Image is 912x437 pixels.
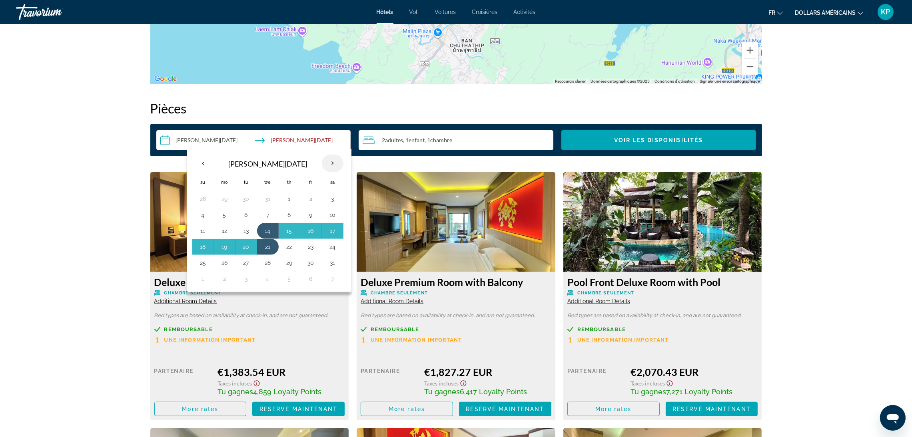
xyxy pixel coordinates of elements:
[218,380,252,387] span: Taxes incluses
[361,298,423,304] span: Additional Room Details
[164,337,256,342] span: Une information important
[154,366,212,396] div: Partenaire
[16,2,96,22] a: Travorium
[240,225,253,236] button: Day 13
[424,387,460,396] span: Tu gagnes
[561,130,756,150] button: Voir les disponibilités
[595,406,632,412] span: More rates
[577,337,669,342] span: Une information important
[472,9,498,15] a: Croisières
[459,402,551,416] button: Reserve maintenant
[460,387,527,396] span: 6,417 Loyalty Points
[218,225,231,236] button: Day 12
[182,406,218,412] span: More rates
[197,209,210,220] button: Day 4
[197,225,210,236] button: Day 11
[152,74,179,84] a: Ouvrir cette zone dans Google Maps (dans une nouvelle fenêtre)
[614,137,703,143] span: Voir les disponibilités
[700,79,760,83] a: Signaler une erreur cartographique
[252,378,261,387] button: Show Taxes and Fees disclaimer
[240,209,253,220] button: Day 6
[156,130,351,150] button: Check-in date: Jan 14, 2026 Check-out date: Jan 21, 2026
[322,154,343,173] button: Next month
[154,336,256,343] button: Une information important
[261,193,274,205] button: Day 31
[655,79,695,83] a: Conditions d'utilisation (s'ouvre dans un nouvel onglet)
[218,257,231,268] button: Day 26
[382,137,403,143] span: 2
[305,241,317,252] button: Day 23
[881,8,890,16] font: KP
[283,209,296,220] button: Day 8
[371,327,419,332] span: Remboursable
[218,366,345,378] div: €1,383.54 EUR
[555,79,586,84] button: Raccourcis clavier
[567,276,758,288] h3: Pool Front Deluxe Room with Pool
[768,10,775,16] font: fr
[259,406,338,412] span: Reserve maintenant
[197,193,210,205] button: Day 28
[326,193,339,205] button: Day 3
[403,137,425,143] span: , 1
[631,387,666,396] span: Tu gagnes
[459,378,468,387] button: Show Taxes and Fees disclaimer
[435,9,456,15] a: Voitures
[164,327,213,332] span: Remboursable
[305,273,317,284] button: Day 6
[361,366,418,396] div: Partenaire
[361,402,453,416] button: More rates
[563,172,762,272] img: 2204c6c3-989e-4e34-9add-a60fd3a5e3b0.jpeg
[197,241,210,252] button: Day 18
[371,290,428,296] span: Chambre seulement
[361,326,551,332] a: Remboursable
[666,387,732,396] span: 7,271 Loyalty Points
[567,313,758,318] p: Bed types are based on availability at check-in, and are not guaranteed.
[154,313,345,318] p: Bed types are based on availability at check-in, and are not guaranteed.
[795,7,863,18] button: Changer de devise
[591,79,650,83] span: Données cartographiques ©2025
[240,193,253,205] button: Day 30
[240,241,253,252] button: Day 20
[430,137,452,143] span: Chambre
[377,9,393,15] a: Hôtels
[261,241,274,252] button: Day 21
[666,402,758,416] button: Reserve maintenant
[261,273,274,284] button: Day 4
[742,42,758,58] button: Zoom avant
[214,154,322,173] th: [PERSON_NAME][DATE]
[252,402,345,416] button: Reserve maintenant
[514,9,536,15] font: Activités
[283,193,296,205] button: Day 1
[326,225,339,236] button: Day 17
[567,366,625,396] div: Partenaire
[567,326,758,332] a: Remboursable
[283,273,296,284] button: Day 5
[361,276,551,288] h3: Deluxe Premium Room with Balcony
[218,387,253,396] span: Tu gagnes
[371,337,462,342] span: Une information important
[283,241,296,252] button: Day 22
[359,130,553,150] button: Travelers: 2 adults, 1 child
[305,193,317,205] button: Day 2
[631,366,758,378] div: €2,070.43 EUR
[357,172,555,272] img: e9f65702-5f0b-489c-91ff-6866555a10ba.jpeg
[326,209,339,220] button: Day 10
[409,9,419,15] a: Vol.
[218,273,231,284] button: Day 2
[795,10,856,16] font: dollars américains
[253,387,321,396] span: 4,859 Loyalty Points
[154,326,345,332] a: Remboursable
[425,137,452,143] span: , 1
[577,327,626,332] span: Remboursable
[673,406,751,412] span: Reserve maintenant
[197,257,210,268] button: Day 25
[150,172,349,272] img: 6de87b30-75c5-4bec-a35f-8c7ad6b5d507.jpeg
[742,59,758,75] button: Zoom arrière
[326,273,339,284] button: Day 7
[305,257,317,268] button: Day 30
[389,406,425,412] span: More rates
[409,137,425,143] span: Enfant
